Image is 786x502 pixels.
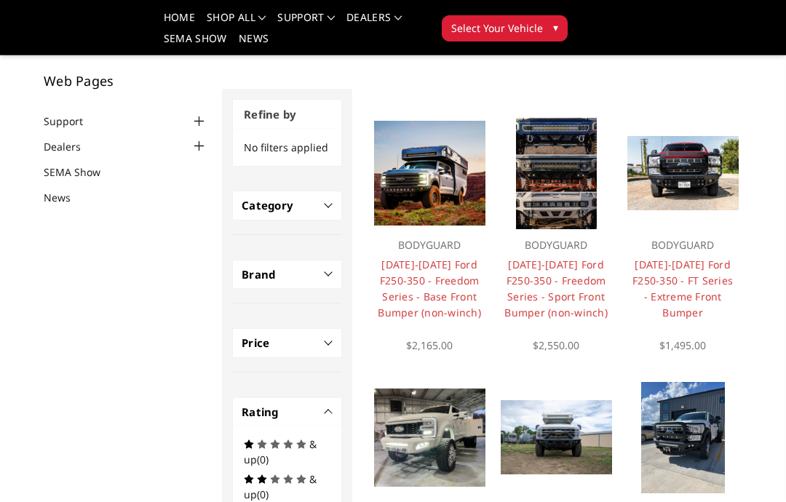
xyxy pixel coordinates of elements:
[207,12,266,33] a: shop all
[242,266,333,283] h4: Brand
[713,432,786,502] iframe: Chat Widget
[451,20,543,36] span: Select Your Vehicle
[631,236,735,254] p: BODYGUARD
[325,339,333,346] button: +
[325,271,333,278] button: +
[325,408,333,415] button: -
[659,338,706,352] span: $1,495.00
[44,74,207,87] h5: Web Pages
[406,338,453,352] span: $2,165.00
[257,453,269,466] span: (0)
[378,258,481,319] a: [DATE]-[DATE] Ford F250-350 - Freedom Series - Base Front Bumper (non-winch)
[533,338,579,352] span: $2,550.00
[632,258,733,319] a: [DATE]-[DATE] Ford F250-350 - FT Series - Extreme Front Bumper
[242,197,333,214] h4: Category
[244,437,317,466] span: & up
[501,118,612,229] a: Multiple lighting options
[233,100,341,130] h3: Refine by
[325,202,333,209] button: +
[504,258,608,319] a: [DATE]-[DATE] Ford F250-350 - Freedom Series - Sport Front Bumper (non-winch)
[257,487,269,501] span: (0)
[553,20,558,35] span: ▾
[242,404,333,421] h4: Rating
[244,472,317,501] span: & up
[244,140,328,154] span: No filters applied
[164,33,227,55] a: SEMA Show
[44,164,119,180] a: SEMA Show
[44,113,101,129] a: Support
[44,139,99,154] a: Dealers
[378,236,482,254] p: BODYGUARD
[346,12,402,33] a: Dealers
[242,335,333,351] h4: Price
[44,190,89,205] a: News
[164,12,195,33] a: Home
[277,12,335,33] a: Support
[504,236,608,254] p: BODYGUARD
[442,15,568,41] button: Select Your Vehicle
[239,33,269,55] a: News
[516,118,597,229] img: Multiple lighting options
